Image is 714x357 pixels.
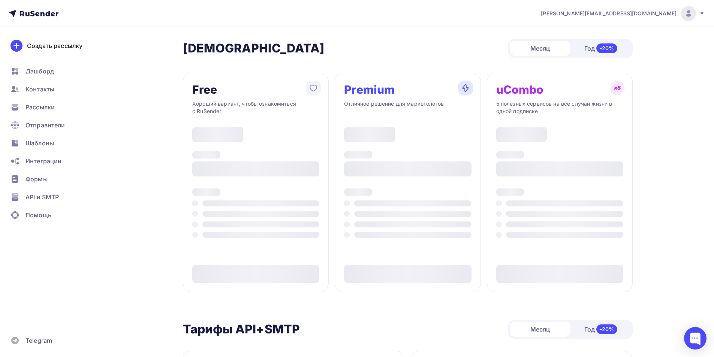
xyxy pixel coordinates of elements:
div: Free [192,84,217,96]
span: Интеграции [25,157,61,166]
div: uCombo [496,84,544,96]
div: Создать рассылку [27,41,82,50]
div: Premium [344,84,395,96]
a: Отправители [6,118,95,133]
span: Дашборд [25,67,54,76]
h2: Тарифы API+SMTP [183,322,300,337]
div: Год [570,40,631,56]
div: Год [570,321,631,337]
span: Шаблоны [25,139,54,148]
h2: [DEMOGRAPHIC_DATA] [183,41,325,56]
a: Шаблоны [6,136,95,151]
span: Рассылки [25,103,55,112]
span: Помощь [25,211,51,220]
span: Telegram [25,336,52,345]
div: 5 полезных сервисов на все случаи жизни в одной подписке [496,100,623,115]
a: Рассылки [6,100,95,115]
span: [PERSON_NAME][EMAIL_ADDRESS][DOMAIN_NAME] [541,10,677,17]
a: Формы [6,172,95,187]
span: Отправители [25,121,65,130]
a: Контакты [6,82,95,97]
span: API и SMTP [25,193,59,202]
div: -20% [596,324,618,334]
div: Отличное решение для маркетологов [344,100,471,115]
div: -20% [596,43,618,53]
span: Контакты [25,85,54,94]
div: Месяц [510,322,570,337]
div: Месяц [510,41,570,56]
span: Формы [25,175,48,184]
a: [PERSON_NAME][EMAIL_ADDRESS][DOMAIN_NAME] [541,6,705,21]
a: Дашборд [6,64,95,79]
div: Хороший вариант, чтобы ознакомиться с RuSender [192,100,319,115]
